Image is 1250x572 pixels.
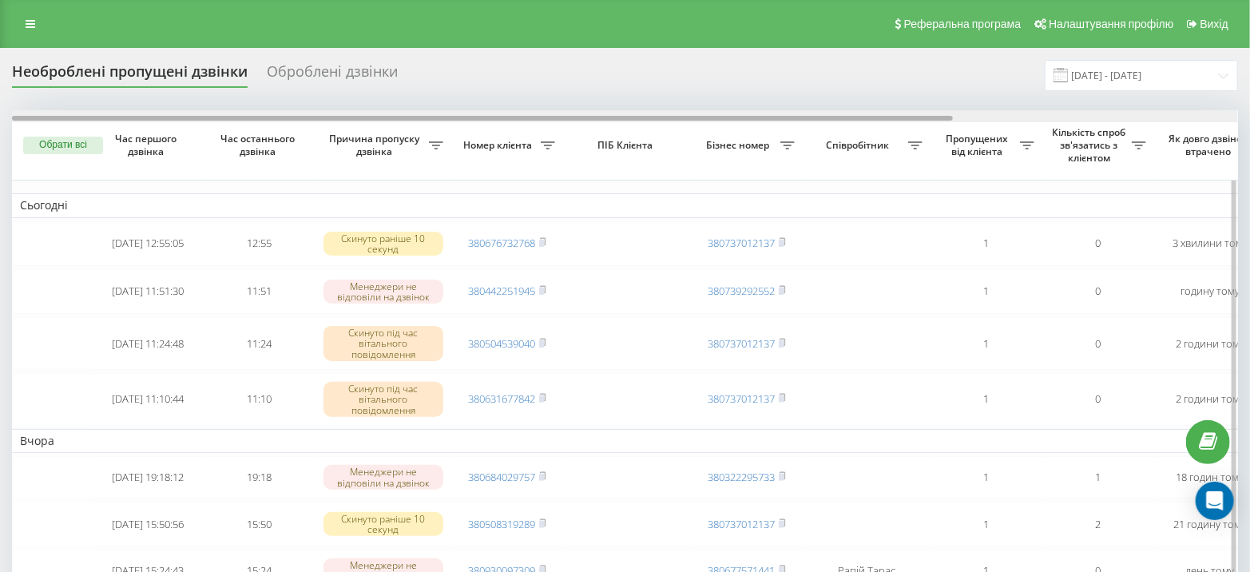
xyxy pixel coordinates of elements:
[323,326,443,361] div: Скинуто під час вітального повідомлення
[904,18,1022,30] span: Реферальна програма
[708,284,775,298] a: 380739292552
[216,133,303,157] span: Час останнього дзвінка
[1042,373,1154,426] td: 0
[938,133,1020,157] span: Пропущених від клієнта
[323,133,429,157] span: Причина пропуску дзвінка
[204,221,315,266] td: 12:55
[1042,221,1154,266] td: 0
[323,232,443,256] div: Скинуто раніше 10 секунд
[931,502,1042,546] td: 1
[931,456,1042,499] td: 1
[204,456,315,499] td: 19:18
[1042,456,1154,499] td: 1
[92,221,204,266] td: [DATE] 12:55:05
[92,502,204,546] td: [DATE] 15:50:56
[105,133,191,157] span: Час першого дзвінка
[267,63,398,88] div: Оброблені дзвінки
[931,317,1042,370] td: 1
[1042,317,1154,370] td: 0
[811,139,908,152] span: Співробітник
[468,284,535,298] a: 380442251945
[931,221,1042,266] td: 1
[1042,269,1154,314] td: 0
[708,336,775,351] a: 380737012137
[708,391,775,406] a: 380737012137
[931,373,1042,426] td: 1
[931,269,1042,314] td: 1
[204,373,315,426] td: 11:10
[468,391,535,406] a: 380631677842
[1200,18,1228,30] span: Вихід
[708,470,775,484] a: 380322295733
[323,382,443,417] div: Скинуто під час вітального повідомлення
[468,336,535,351] a: 380504539040
[1196,482,1234,520] div: Open Intercom Messenger
[459,139,541,152] span: Номер клієнта
[1050,126,1132,164] span: Кількість спроб зв'язатись з клієнтом
[699,139,780,152] span: Бізнес номер
[92,317,204,370] td: [DATE] 11:24:48
[204,317,315,370] td: 11:24
[23,137,103,154] button: Обрати всі
[708,517,775,531] a: 380737012137
[92,456,204,499] td: [DATE] 19:18:12
[468,517,535,531] a: 380508319289
[92,373,204,426] td: [DATE] 11:10:44
[323,280,443,304] div: Менеджери не відповіли на дзвінок
[323,465,443,489] div: Менеджери не відповіли на дзвінок
[1042,502,1154,546] td: 2
[1049,18,1173,30] span: Налаштування профілю
[323,512,443,536] div: Скинуто раніше 10 секунд
[468,470,535,484] a: 380684029757
[204,502,315,546] td: 15:50
[708,236,775,250] a: 380737012137
[92,269,204,314] td: [DATE] 11:51:30
[468,236,535,250] a: 380676732768
[204,269,315,314] td: 11:51
[12,63,248,88] div: Необроблені пропущені дзвінки
[577,139,677,152] span: ПІБ Клієнта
